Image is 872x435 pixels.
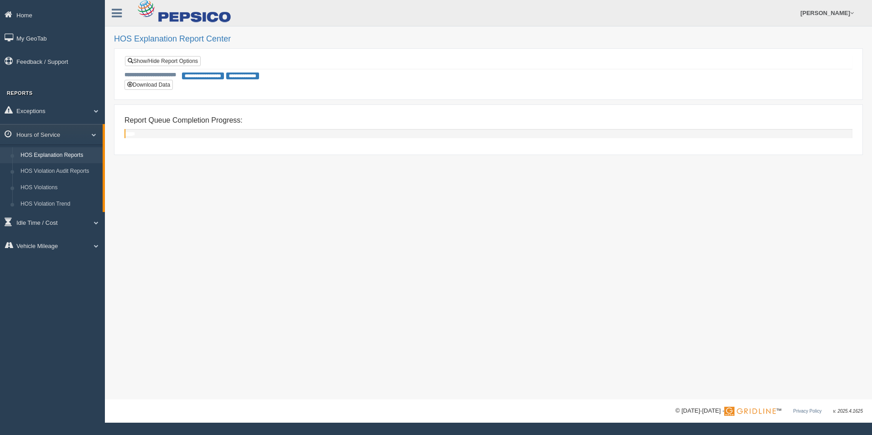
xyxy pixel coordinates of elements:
span: v. 2025.4.1625 [833,409,863,414]
a: HOS Explanation Reports [16,147,103,164]
img: Gridline [724,407,776,416]
button: Download Data [125,80,173,90]
a: Privacy Policy [793,409,821,414]
a: Show/Hide Report Options [125,56,201,66]
a: HOS Violation Trend [16,196,103,212]
a: HOS Violation Audit Reports [16,163,103,180]
a: HOS Violations [16,180,103,196]
h2: HOS Explanation Report Center [114,35,863,44]
h4: Report Queue Completion Progress: [125,116,852,124]
div: © [DATE]-[DATE] - ™ [675,406,863,416]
